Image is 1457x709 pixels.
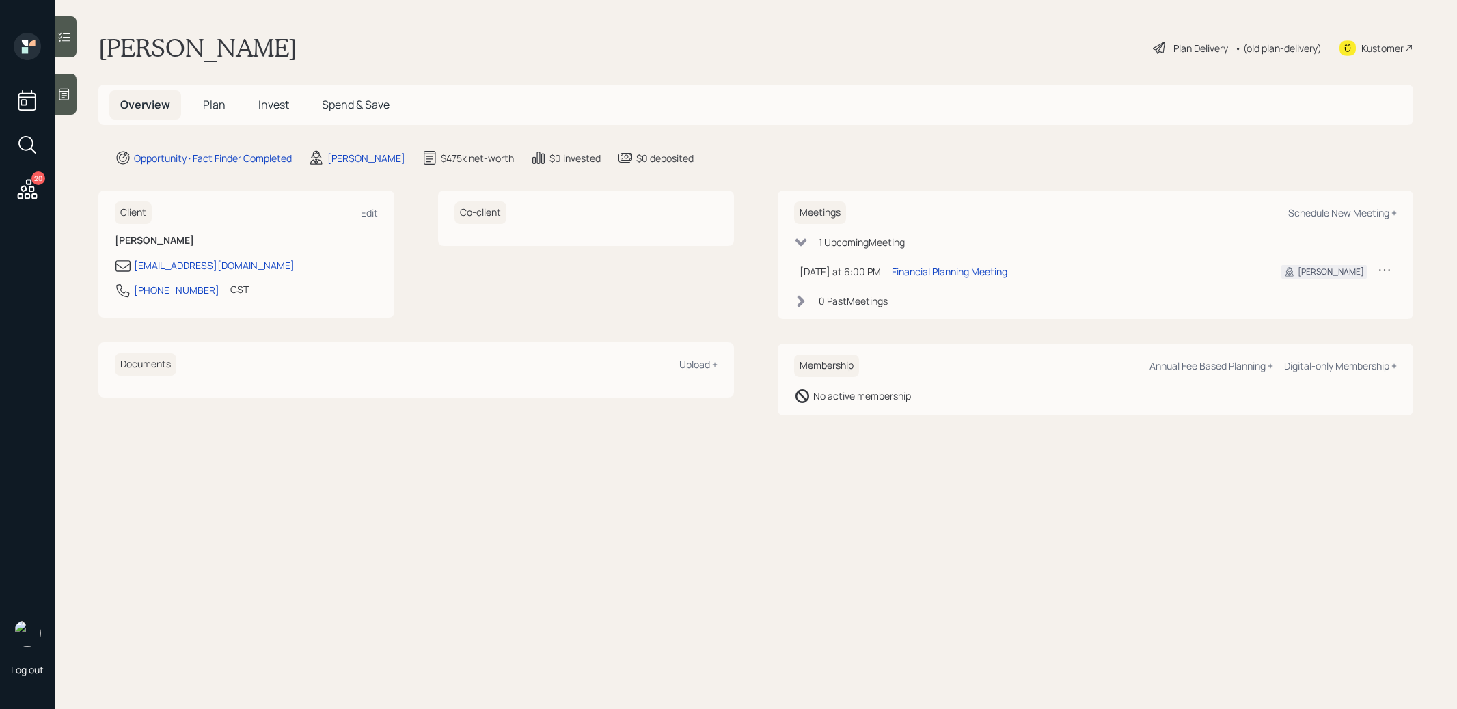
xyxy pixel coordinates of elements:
div: 1 Upcoming Meeting [819,235,905,249]
div: Schedule New Meeting + [1288,206,1397,219]
div: [PERSON_NAME] [327,151,405,165]
div: Digital-only Membership + [1284,359,1397,372]
h6: Meetings [794,201,846,224]
div: Kustomer [1361,41,1404,55]
h6: Documents [115,353,176,376]
div: $475k net-worth [441,151,514,165]
h1: [PERSON_NAME] [98,33,297,63]
div: [PERSON_NAME] [1298,266,1364,278]
div: • (old plan-delivery) [1235,41,1322,55]
img: treva-nostdahl-headshot.png [14,620,41,647]
div: Financial Planning Meeting [892,264,1007,279]
div: No active membership [813,389,911,403]
div: Plan Delivery [1173,41,1228,55]
div: [PHONE_NUMBER] [134,283,219,297]
div: Edit [361,206,378,219]
div: 20 [31,171,45,185]
div: Annual Fee Based Planning + [1149,359,1273,372]
div: $0 deposited [636,151,694,165]
span: Plan [203,97,226,112]
span: Spend & Save [322,97,390,112]
h6: Client [115,201,152,224]
div: Log out [11,663,44,676]
div: $0 invested [549,151,601,165]
span: Invest [258,97,289,112]
div: [DATE] at 6:00 PM [800,264,881,279]
div: [EMAIL_ADDRESS][DOMAIN_NAME] [134,258,295,273]
h6: Co-client [454,201,506,224]
h6: Membership [794,354,859,377]
div: CST [230,282,249,296]
h6: [PERSON_NAME] [115,235,378,247]
div: Opportunity · Fact Finder Completed [134,151,292,165]
div: Upload + [679,358,718,371]
span: Overview [120,97,170,112]
div: 0 Past Meeting s [819,294,888,308]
